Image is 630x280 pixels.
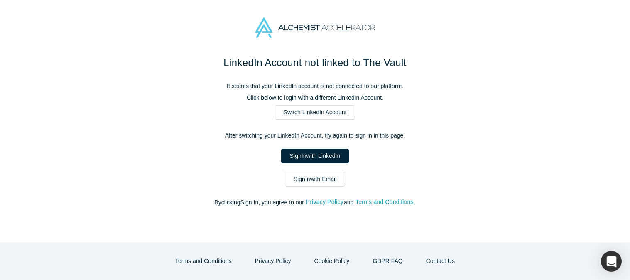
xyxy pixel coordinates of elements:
[141,131,490,140] p: After switching your LinkedIn Account, try again to sign in in this page.
[141,82,490,91] p: It seems that your LinkedIn account is not connected to our platform.
[306,197,344,207] button: Privacy Policy
[281,149,349,163] a: SignInwith LinkedIn
[285,172,346,187] a: SignInwith Email
[167,254,240,268] button: Terms and Conditions
[275,105,355,120] a: Switch LinkedIn Account
[141,93,490,102] p: Click below to login with a different LinkedIn Account.
[141,198,490,207] p: By clicking Sign In , you agree to our and .
[417,254,463,268] button: Contact Us
[355,197,414,207] button: Terms and Conditions
[255,17,375,38] img: Alchemist Accelerator Logo
[246,254,299,268] button: Privacy Policy
[306,254,358,268] button: Cookie Policy
[364,254,411,268] a: GDPR FAQ
[141,55,490,70] h1: LinkedIn Account not linked to The Vault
